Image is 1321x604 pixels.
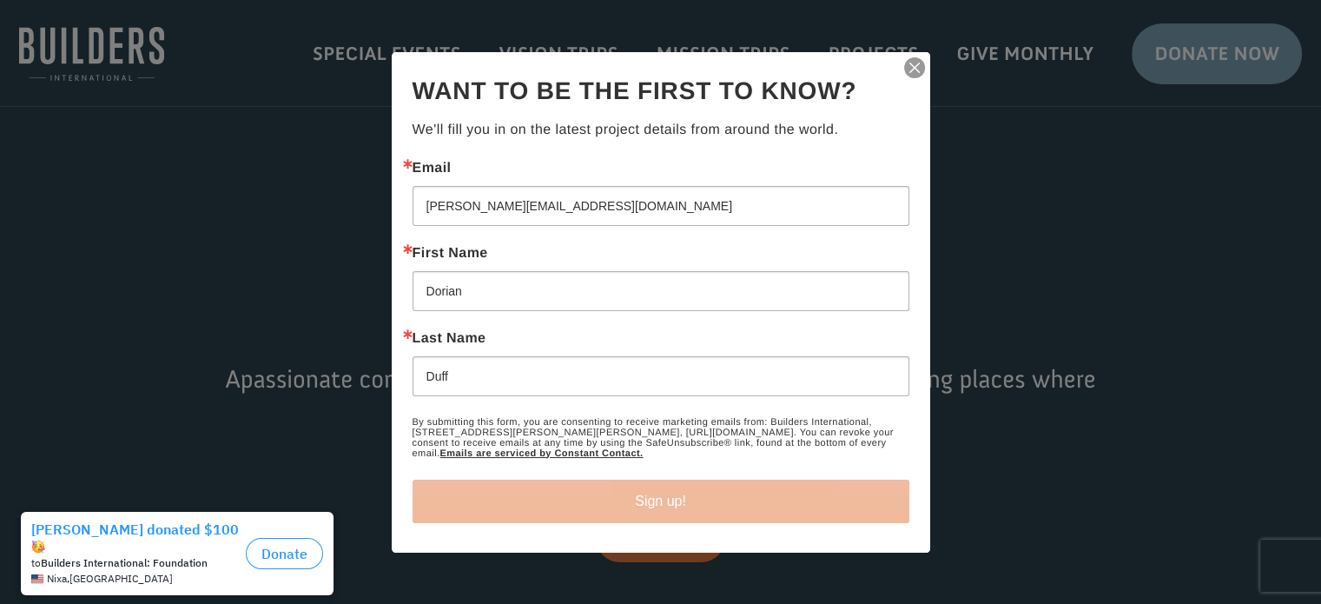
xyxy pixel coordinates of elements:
button: Sign up! [413,480,909,523]
button: Donate [246,35,323,66]
img: US.png [31,70,43,82]
div: [PERSON_NAME] donated $100 [31,17,239,52]
p: By submitting this form, you are consenting to receive marketing emails from: Builders Internatio... [413,417,909,459]
p: We'll fill you in on the latest project details from around the world. [413,120,909,141]
img: ctct-close-x.svg [902,56,927,80]
strong: Builders International: Foundation [41,53,208,66]
a: Emails are serviced by Constant Contact. [439,448,643,459]
span: Nixa , [GEOGRAPHIC_DATA] [47,70,173,82]
label: First Name [413,247,909,261]
label: Email [413,162,909,176]
img: emoji partyFace [31,37,45,50]
label: Last Name [413,332,909,346]
div: to [31,54,239,66]
h2: Want to be the first to know? [413,73,909,110]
